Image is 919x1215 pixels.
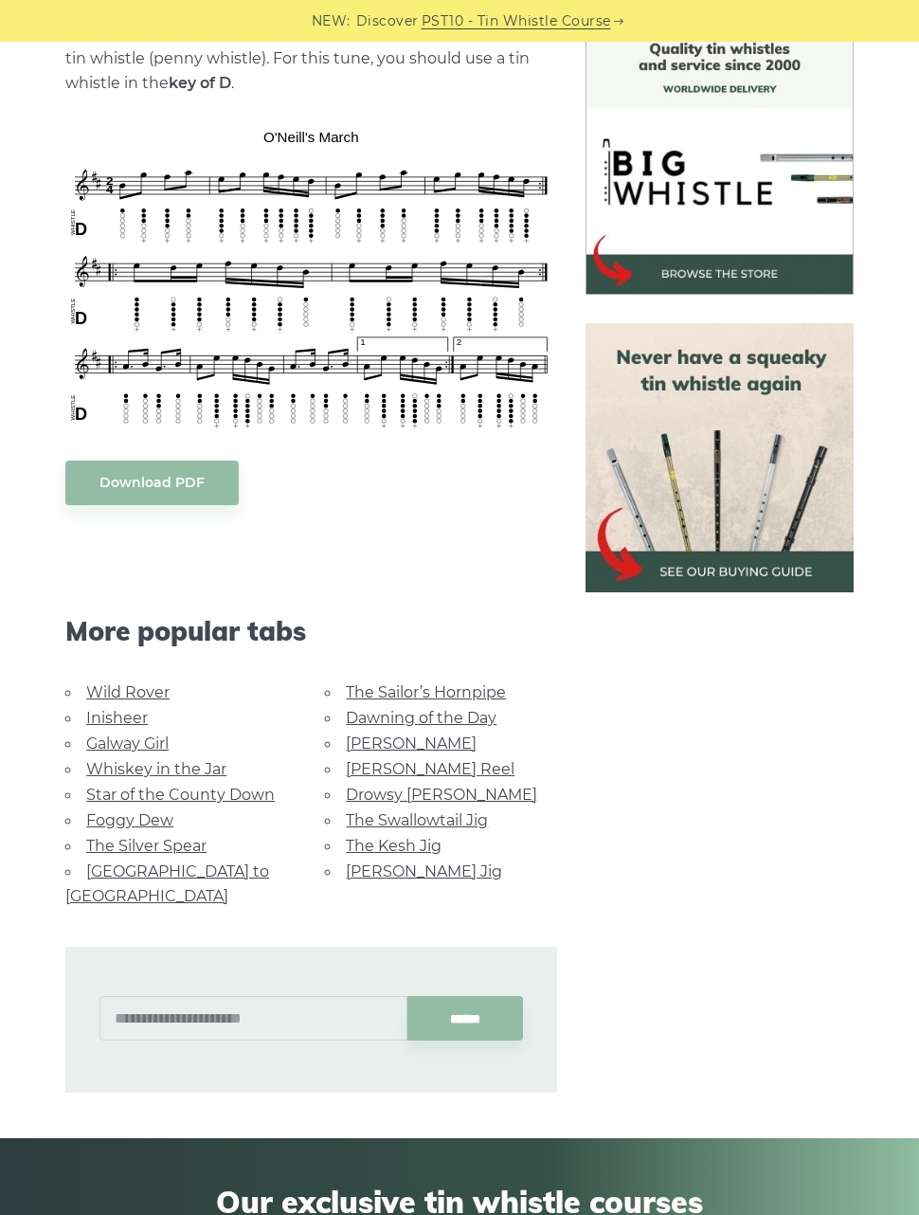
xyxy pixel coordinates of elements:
img: O'Neill's March Tin Whistle Tabs & Sheet Music [65,124,556,432]
a: The Swallowtail Jig [346,811,488,829]
a: [GEOGRAPHIC_DATA] to [GEOGRAPHIC_DATA] [65,862,269,905]
a: The Sailor’s Hornpipe [346,683,506,701]
a: The Kesh Jig [346,837,441,855]
a: Download PDF [65,461,239,505]
a: [PERSON_NAME] [346,734,477,753]
img: tin whistle buying guide [586,323,854,591]
a: Wild Rover [86,683,170,701]
a: Drowsy [PERSON_NAME] [346,786,537,804]
a: Star of the County Down [86,786,275,804]
a: [PERSON_NAME] Jig [346,862,502,880]
a: Dawning of the Day [346,709,496,727]
span: More popular tabs [65,615,556,647]
span: Discover [356,10,419,32]
a: The Silver Spear [86,837,207,855]
a: Foggy Dew [86,811,173,829]
strong: key of D [169,74,231,92]
a: [PERSON_NAME] Reel [346,760,514,778]
p: Sheet music notes and tab to play on a tin whistle (penny whistle). For this tune, you should use... [65,22,556,96]
img: BigWhistle Tin Whistle Store [586,27,854,295]
a: Galway Girl [86,734,169,753]
a: Inisheer [86,709,148,727]
a: Whiskey in the Jar [86,760,226,778]
a: PST10 - Tin Whistle Course [422,10,611,32]
span: NEW: [312,10,351,32]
